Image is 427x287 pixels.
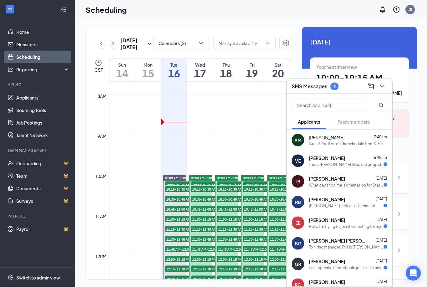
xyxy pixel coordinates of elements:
span: 11:30-11:45 AM [269,236,300,242]
span: 10:00 AM-2:00 PM [242,176,270,180]
div: This is [PERSON_NAME] filled out an application on indeed trying to see if you still hiring [309,162,384,167]
h1: 15 [135,68,161,79]
svg: ComposeMessage [367,83,375,90]
span: [PERSON_NAME] [309,155,345,161]
div: AM [294,137,301,143]
span: 10:00-10:15 AM [191,182,222,188]
span: 10:15-10:30 AM [191,186,222,192]
svg: ChevronRight [395,247,403,254]
a: September 16, 2025 [161,59,187,82]
svg: Collapse [60,7,67,13]
span: 10:45-11:00 AM [165,206,196,212]
span: Applicants [298,119,320,125]
div: Sun [109,62,135,68]
span: 10:00-10:15 AM [269,182,300,188]
div: 8am [96,93,108,100]
span: 11:00-11:15 AM [217,216,248,222]
a: PayrollCrown [16,223,70,235]
span: 10:30-10:45 AM [243,196,274,202]
h1: Scheduling [86,4,127,15]
svg: MagnifyingGlass [379,103,384,108]
span: [PERSON_NAME] [309,176,345,182]
h3: SMS Messages [292,83,327,90]
span: 12:15-12:30 PM [165,266,196,272]
div: Your next interview [316,64,403,70]
input: Search applicant [292,99,366,111]
div: Hello I'm trying to join the meeting for my interview [309,224,384,229]
span: 12:30-12:45 PM [269,276,300,282]
span: [DATE] [375,197,387,201]
div: VE [295,158,301,164]
h1: 16 [161,68,187,79]
span: 11:15-11:30 AM [217,226,248,232]
a: Settings [279,37,292,51]
span: 10:45-11:00 AM [217,206,248,212]
span: 11:30-11:45 AM [243,236,274,242]
span: 11:00-11:15 AM [243,216,274,222]
div: Tue [161,62,187,68]
span: [DATE] [375,217,387,222]
span: 12:00-12:15 PM [217,256,248,262]
span: 10:30-10:45 AM [165,196,196,202]
a: Job Postings [16,116,70,129]
span: 12:15-12:30 PM [191,266,222,272]
span: 10:30-10:45 AM [217,196,248,202]
span: 12:00-12:15 PM [269,256,300,262]
div: 10am [94,173,108,180]
a: Sourcing Tools [16,104,70,116]
span: 11:45 AM-12:00 PM [269,246,300,252]
div: Team Management [8,148,68,153]
h3: [DATE] - [DATE] [120,37,146,51]
span: 10:15-10:30 AM [243,186,274,192]
div: Wed [187,62,213,68]
span: 10:15-10:30 AM [269,186,300,192]
button: Settings [279,37,292,49]
h1: 18 [213,68,239,79]
span: 10:30-10:45 AM [191,196,222,202]
svg: Settings [282,39,289,47]
div: 11am [94,213,108,220]
span: 12:30-12:45 PM [217,276,248,282]
button: Calendars (2)ChevronDown [153,37,209,49]
span: 11:45 AM-12:00 PM [165,246,196,252]
span: [PERSON_NAME] [309,134,344,141]
div: What day and time is orientation for State Fair of [US_STATE] employees? [309,182,384,188]
button: ChevronLeft [98,39,105,49]
svg: Notifications [379,6,386,13]
a: September 19, 2025 [239,59,265,82]
svg: ChevronLeft [98,40,104,48]
span: 10:00 AM-2:00 PM [216,176,244,180]
span: 10:00 AM-2:00 PM [164,176,192,180]
span: 10:00-10:15 AM [217,182,248,188]
span: [DATE] [375,238,387,243]
svg: Analysis [8,66,14,73]
div: EE [295,220,300,226]
span: [DATE] [310,37,409,47]
div: Sat [265,62,291,68]
span: 12:00-12:15 PM [165,256,196,262]
div: 9 [333,84,336,89]
button: ChevronDown [377,81,387,91]
h1: 17 [187,68,213,79]
span: 10:00 AM-2:00 PM [190,176,218,180]
div: 12pm [94,253,108,260]
a: Applicants [16,91,70,104]
span: 10:30-10:45 AM [269,196,300,202]
span: 12:30-12:45 PM [165,276,196,282]
svg: WorkstreamLogo [7,6,13,13]
span: 11:00-11:15 AM [191,216,222,222]
span: 10:45-11:00 AM [191,206,222,212]
span: 10:00-10:15 AM [165,182,196,188]
div: Mon [135,62,161,68]
div: Is it a specific time I should join or just any time I set on the website [309,265,384,270]
span: [DATE] [375,259,387,263]
span: 12:00-12:15 PM [243,256,274,262]
h1: 14 [109,68,135,79]
span: 11:15-11:30 AM [191,226,222,232]
svg: Settings [8,274,14,281]
a: Scheduling [16,51,70,63]
span: 11:00-11:15 AM [269,216,300,222]
h1: 19 [239,68,265,79]
a: September 17, 2025 [187,59,213,82]
div: Open Intercom Messenger [406,266,421,281]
